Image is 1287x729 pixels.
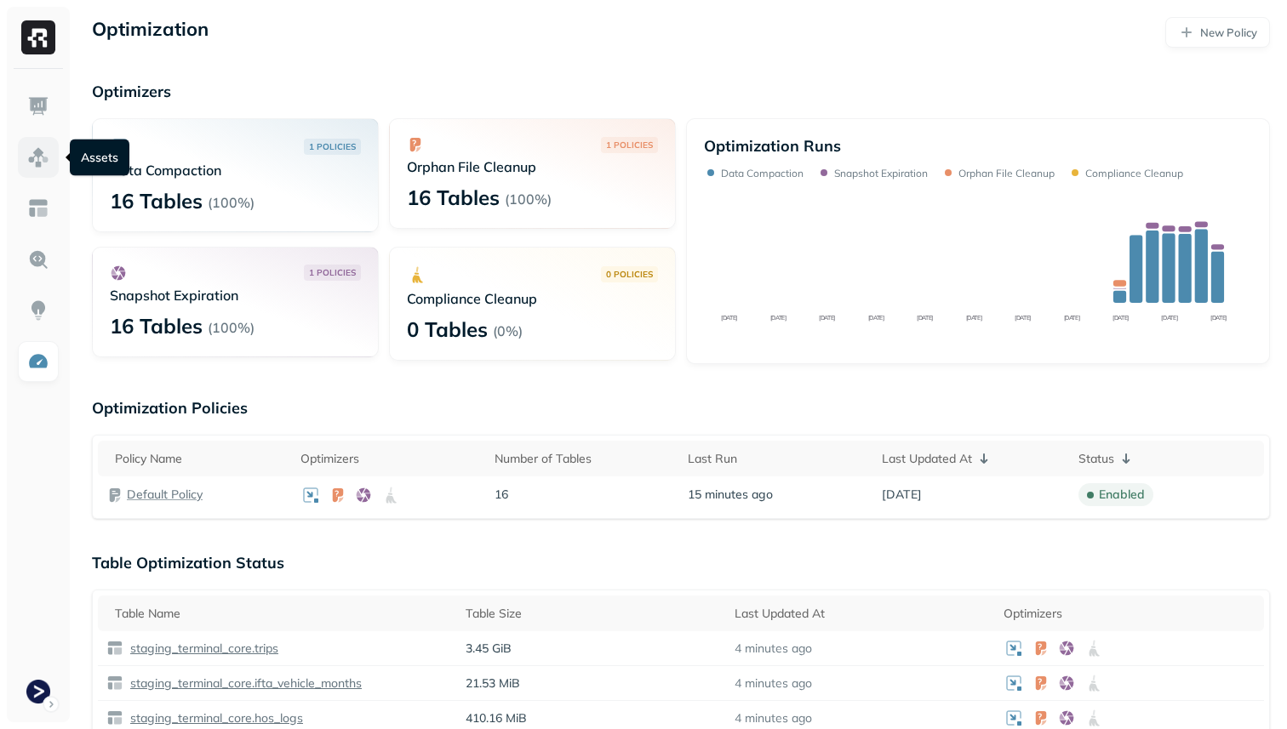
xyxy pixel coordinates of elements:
p: 0 Tables [407,316,488,343]
p: Snapshot Expiration [110,287,361,304]
p: 1 POLICIES [606,139,653,151]
p: ( 0% ) [493,322,523,339]
div: Table Name [115,606,449,622]
div: Last Updated At [735,606,987,622]
p: Data Compaction [110,162,361,179]
p: Table Optimization Status [92,553,1270,572]
p: 0 POLICIES [606,268,653,281]
p: enabled [1099,487,1145,503]
p: staging_terminal_core.hos_logs [127,710,303,726]
tspan: [DATE] [1064,314,1080,322]
img: Dashboard [27,95,49,117]
p: Compliance Cleanup [1085,167,1183,179]
img: Asset Explorer [27,197,49,219]
p: 21.53 MiB [466,675,718,692]
p: 4 minutes ago [735,641,812,657]
span: 15 minutes ago [688,487,773,503]
tspan: [DATE] [966,314,982,322]
p: Optimization Runs [704,136,841,156]
p: Orphan File Cleanup [958,167,1055,179]
div: Optimizers [300,451,478,467]
tspan: [DATE] [1210,314,1227,322]
tspan: [DATE] [1113,314,1129,322]
tspan: [DATE] [819,314,835,322]
p: 16 Tables [110,312,203,339]
img: Optimization [27,350,49,373]
tspan: [DATE] [868,314,884,322]
p: 410.16 MiB [466,710,718,726]
a: staging_terminal_core.hos_logs [123,710,303,726]
p: Data Compaction [721,167,804,179]
div: Number of Tables [495,451,672,467]
div: Last Updated At [882,448,1061,469]
img: table [106,709,123,726]
p: Optimizers [92,82,1270,101]
div: Status [1078,448,1256,469]
a: New Policy [1165,17,1270,48]
tspan: [DATE] [1161,314,1177,322]
p: 16 Tables [110,187,203,214]
div: Last Run [688,451,865,467]
a: staging_terminal_core.ifta_vehicle_months [123,675,362,692]
img: Insights [27,299,49,322]
span: [DATE] [882,487,922,503]
img: table [106,675,123,692]
p: ( 100% ) [505,191,552,208]
p: 1 POLICIES [309,266,356,279]
p: 16 Tables [407,184,500,211]
img: table [106,640,123,657]
p: Optimization Policies [92,398,1270,418]
div: Table Size [466,606,718,622]
tspan: [DATE] [1015,314,1031,322]
p: 1 POLICIES [309,140,356,153]
a: Default Policy [127,487,203,503]
tspan: [DATE] [721,314,737,322]
p: Compliance Cleanup [407,290,658,307]
p: ( 100% ) [208,319,255,336]
p: 3.45 GiB [466,641,718,657]
p: ( 100% ) [208,194,255,211]
p: Optimization [92,17,209,48]
tspan: [DATE] [917,314,933,322]
p: Snapshot Expiration [834,167,928,179]
p: Orphan File Cleanup [407,158,658,175]
p: New Policy [1200,25,1257,41]
img: Terminal Staging [26,680,50,703]
img: Assets [27,146,49,168]
tspan: [DATE] [770,314,786,322]
p: 16 [495,487,672,503]
img: Ryft [21,20,55,54]
p: staging_terminal_core.ifta_vehicle_months [127,675,362,692]
p: 4 minutes ago [735,675,812,692]
div: Policy Name [115,451,283,467]
div: Assets [70,140,129,176]
div: Optimizers [1004,606,1256,622]
p: staging_terminal_core.trips [127,641,278,657]
a: staging_terminal_core.trips [123,641,278,657]
img: Query Explorer [27,248,49,271]
p: 4 minutes ago [735,710,812,726]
